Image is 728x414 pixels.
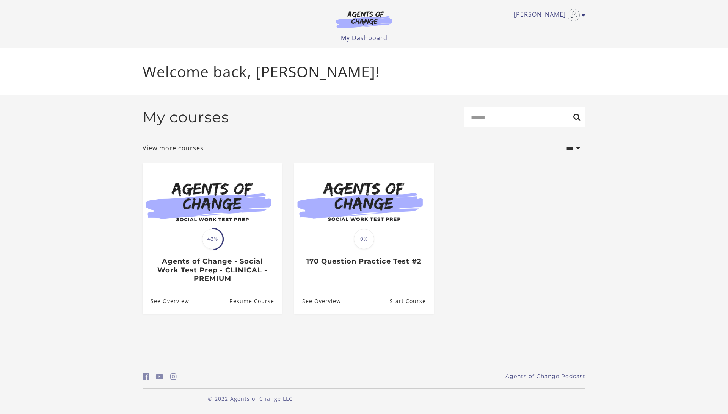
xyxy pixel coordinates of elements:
span: 0% [354,229,374,249]
i: https://www.youtube.com/c/AgentsofChangeTestPrepbyMeaganMitchell (Open in a new window) [156,373,163,380]
h3: 170 Question Practice Test #2 [302,257,425,266]
img: Agents of Change Logo [328,11,400,28]
a: https://www.youtube.com/c/AgentsofChangeTestPrepbyMeaganMitchell (Open in a new window) [156,371,163,382]
p: Welcome back, [PERSON_NAME]! [143,61,585,83]
i: https://www.instagram.com/agentsofchangeprep/ (Open in a new window) [170,373,177,380]
h3: Agents of Change - Social Work Test Prep - CLINICAL - PREMIUM [151,257,274,283]
i: https://www.facebook.com/groups/aswbtestprep (Open in a new window) [143,373,149,380]
h2: My courses [143,108,229,126]
p: © 2022 Agents of Change LLC [143,395,358,403]
a: https://www.facebook.com/groups/aswbtestprep (Open in a new window) [143,371,149,382]
a: View more courses [143,144,204,153]
a: Agents of Change - Social Work Test Prep - CLINICAL - PREMIUM: See Overview [143,289,189,313]
a: 170 Question Practice Test #2: See Overview [294,289,341,313]
span: 48% [202,229,223,249]
a: https://www.instagram.com/agentsofchangeprep/ (Open in a new window) [170,371,177,382]
a: Agents of Change - Social Work Test Prep - CLINICAL - PREMIUM: Resume Course [229,289,282,313]
a: Toggle menu [514,9,582,21]
a: 170 Question Practice Test #2: Resume Course [390,289,434,313]
a: Agents of Change Podcast [505,372,585,380]
a: My Dashboard [341,34,388,42]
